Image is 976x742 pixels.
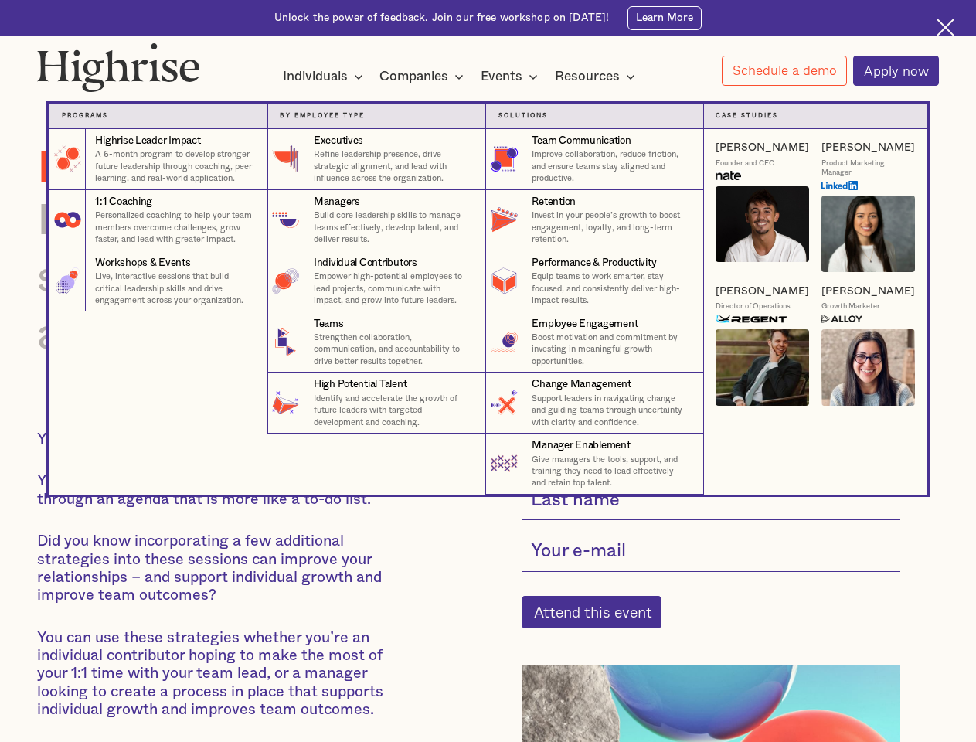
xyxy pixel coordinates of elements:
div: High Potential Talent [314,377,406,392]
p: Invest in your people’s growth to boost engagement, loyalty, and long-term retention. [532,209,690,245]
a: Manager EnablementGive managers the tools, support, and training they need to lead effectively an... [485,434,703,495]
a: Performance & ProductivityEquip teams to work smarter, stay focused, and consistently deliver hig... [485,250,703,311]
div: Resources [555,67,620,86]
div: Change Management [532,377,631,392]
div: Companies [379,67,448,86]
a: ManagersBuild core leadership skills to manage teams effectively, develop talent, and deliver res... [267,190,485,251]
p: Support leaders in navigating change and guiding teams through uncertainty with clarity and confi... [532,393,690,428]
p: A 6-month program to develop stronger future leadership through coaching, peer learning, and real... [95,148,254,184]
p: Personalized coaching to help your team members overcome challenges, grow faster, and lead with g... [95,209,254,245]
div: Executives [314,134,363,148]
a: Change ManagementSupport leaders in navigating change and guiding teams through uncertainty with ... [485,373,703,434]
a: [PERSON_NAME] [821,141,915,155]
input: Your e-mail [522,533,901,572]
div: Workshops & Events [95,256,190,271]
p: Identify and accelerate the growth of future leaders with targeted development and coaching. [314,393,473,428]
p: Improve collaboration, reduce friction, and ensure teams stay aligned and productive. [532,148,690,184]
a: Team CommunicationImprove collaboration, reduce friction, and ensure teams stay aligned and produ... [485,129,703,190]
a: TeamsStrengthen collaboration, communication, and accountability to drive better results together. [267,311,485,373]
div: Teams [314,317,344,332]
a: Workshops & EventsLive, interactive sessions that build critical leadership skills and drive enga... [49,250,267,311]
div: Employee Engagement [532,317,638,332]
nav: Companies [24,79,951,494]
div: Product Marketing Manager [821,158,915,178]
div: Resources [555,67,640,86]
a: Employee EngagementBoost motivation and commitment by investing in meaningful growth opportunities. [485,311,703,373]
div: Unlock the power of feedback. Join our free workshop on [DATE]! [274,11,610,26]
p: Boost motivation and commitment by investing in meaningful growth opportunities. [532,332,690,367]
div: Growth Marketer [821,301,880,311]
p: Live, interactive sessions that build critical leadership skills and drive engagement across your... [95,271,254,306]
div: Performance & Productivity [532,256,656,271]
strong: Programs [62,113,108,119]
p: Empower high-potential employees to lead projects, communicate with impact, and grow into future ... [314,271,473,306]
a: Learn More [627,6,702,30]
a: Highrise Leader ImpactA 6-month program to develop stronger future leadership through coaching, p... [49,129,267,190]
div: Managers [314,195,360,209]
a: ExecutivesRefine leadership presence, drive strategic alignment, and lead with influence across t... [267,129,485,190]
a: [PERSON_NAME] [716,141,809,155]
p: You can use these strategies whether you’re an individual contributor hoping to make the most of ... [37,629,412,719]
strong: Solutions [498,113,548,119]
div: Companies [379,67,468,86]
a: [PERSON_NAME] [821,284,915,298]
div: Retention [532,195,576,209]
div: Events [481,67,522,86]
div: Director of Operations [716,301,791,311]
img: Highrise logo [37,43,200,92]
form: current-single-event-subscribe-form [522,431,901,628]
div: Individuals [283,67,368,86]
div: Highrise Leader Impact [95,134,200,148]
a: High Potential TalentIdentify and accelerate the growth of future leaders with targeted developme... [267,373,485,434]
div: Team Communication [532,134,631,148]
strong: Case Studies [716,113,778,119]
div: Founder and CEO [716,158,775,168]
p: Give managers the tools, support, and training they need to lead effectively and retain top talent. [532,454,690,489]
strong: By Employee Type [280,113,365,119]
div: Individuals [283,67,348,86]
p: Equip teams to work smarter, stay focused, and consistently deliver high-impact results. [532,271,690,306]
a: Schedule a demo [722,56,847,86]
p: Strengthen collaboration, communication, and accountability to drive better results together. [314,332,473,367]
p: Build core leadership skills to manage teams effectively, develop talent, and deliver results. [314,209,473,245]
a: Individual ContributorsEmpower high-potential employees to lead projects, communicate with impact... [267,250,485,311]
div: Events [481,67,542,86]
a: Apply now [853,56,939,86]
a: RetentionInvest in your people’s growth to boost engagement, loyalty, and long-term retention. [485,190,703,251]
p: Refine leadership presence, drive strategic alignment, and lead with influence across the organiz... [314,148,473,184]
div: Individual Contributors [314,256,417,271]
p: Did you know incorporating a few additional strategies into these sessions can improve your relat... [37,533,412,604]
a: 1:1 CoachingPersonalized coaching to help your team members overcome challenges, grow faster, and... [49,190,267,251]
img: Cross icon [937,19,954,36]
a: [PERSON_NAME] [716,284,809,298]
div: 1:1 Coaching [95,195,152,209]
div: Manager Enablement [532,438,630,453]
input: Attend this event [522,596,662,628]
input: Last name [522,482,901,521]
